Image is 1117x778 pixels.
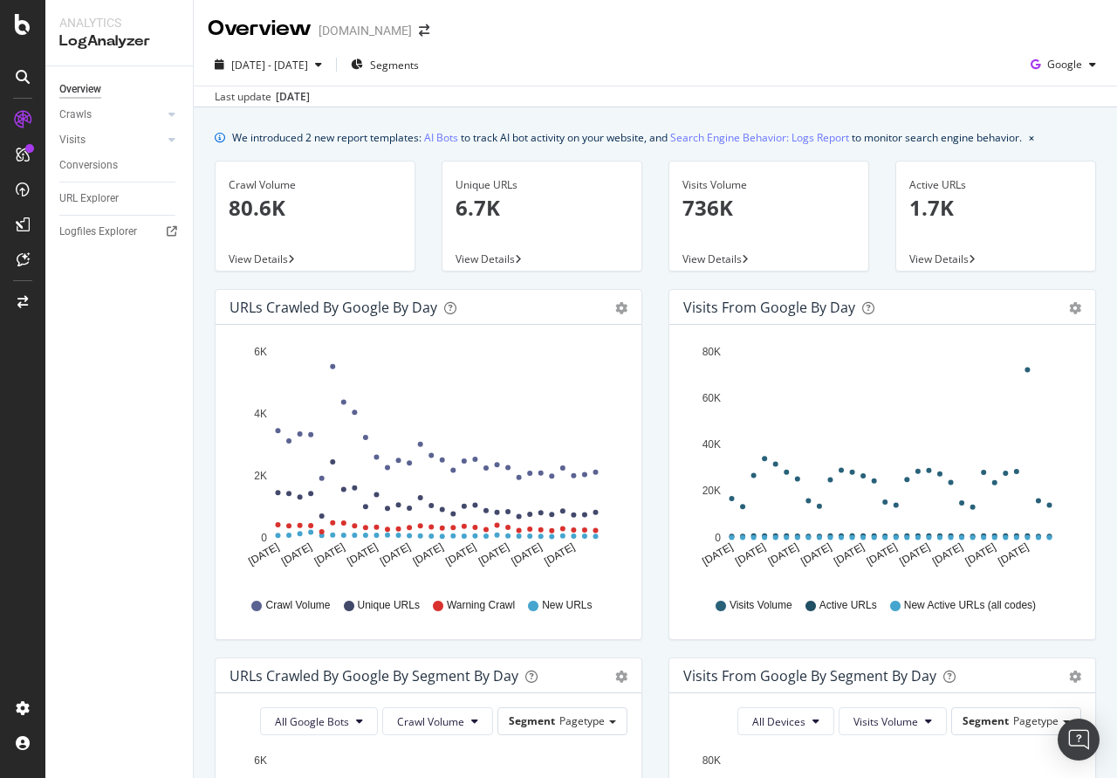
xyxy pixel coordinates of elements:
[230,667,518,685] div: URLs Crawled by Google By Segment By Day
[231,58,308,72] span: [DATE] - [DATE]
[208,51,329,79] button: [DATE] - [DATE]
[456,177,628,193] div: Unique URLs
[798,540,833,568] text: [DATE]
[1058,719,1100,761] div: Open Intercom Messenger
[542,598,592,613] span: New URLs
[963,713,1009,728] span: Segment
[254,346,267,358] text: 6K
[229,177,401,193] div: Crawl Volume
[208,14,312,44] div: Overview
[447,598,515,613] span: Warning Crawl
[59,156,181,175] a: Conversions
[230,339,627,582] svg: A chart.
[59,106,92,124] div: Crawls
[424,128,458,147] a: AI Bots
[254,408,267,420] text: 4K
[59,106,163,124] a: Crawls
[456,193,628,223] p: 6.7K
[59,223,181,241] a: Logfiles Explorer
[246,540,281,568] text: [DATE]
[456,251,515,266] span: View Details
[443,540,478,568] text: [DATE]
[819,598,877,613] span: Active URLs
[59,156,118,175] div: Conversions
[702,392,721,404] text: 60K
[702,438,721,451] text: 40K
[319,22,412,39] div: [DOMAIN_NAME]
[909,251,969,266] span: View Details
[419,24,429,37] div: arrow-right-arrow-left
[215,128,1096,147] div: info banner
[510,540,545,568] text: [DATE]
[229,193,401,223] p: 80.6K
[682,177,855,193] div: Visits Volume
[702,346,721,358] text: 80K
[312,540,347,568] text: [DATE]
[378,540,413,568] text: [DATE]
[509,713,555,728] span: Segment
[254,754,267,767] text: 6K
[682,193,855,223] p: 736K
[996,540,1031,568] text: [DATE]
[683,299,855,316] div: Visits from Google by day
[215,89,310,105] div: Last update
[411,540,446,568] text: [DATE]
[963,540,998,568] text: [DATE]
[682,251,742,266] span: View Details
[615,671,627,683] div: gear
[1069,302,1081,314] div: gear
[275,714,349,729] span: All Google Bots
[1024,51,1103,79] button: Google
[909,177,1082,193] div: Active URLs
[59,31,179,52] div: LogAnalyzer
[1069,671,1081,683] div: gear
[1047,57,1082,72] span: Google
[615,302,627,314] div: gear
[1013,713,1059,728] span: Pagetype
[232,128,1022,147] div: We introduced 2 new report templates: to track AI bot activity on your website, and to monitor se...
[59,80,181,99] a: Overview
[766,540,801,568] text: [DATE]
[344,51,426,79] button: Segments
[59,131,86,149] div: Visits
[930,540,965,568] text: [DATE]
[559,713,605,728] span: Pagetype
[737,707,834,735] button: All Devices
[230,299,437,316] div: URLs Crawled by Google by day
[702,754,721,767] text: 80K
[909,193,1082,223] p: 1.7K
[700,540,735,568] text: [DATE]
[1024,125,1038,150] button: close banner
[59,223,137,241] div: Logfiles Explorer
[370,58,419,72] span: Segments
[261,532,267,544] text: 0
[832,540,867,568] text: [DATE]
[897,540,932,568] text: [DATE]
[59,189,181,208] a: URL Explorer
[752,714,805,729] span: All Devices
[542,540,577,568] text: [DATE]
[279,540,314,568] text: [DATE]
[683,667,936,685] div: Visits from Google By Segment By Day
[345,540,380,568] text: [DATE]
[265,598,330,613] span: Crawl Volume
[904,598,1036,613] span: New Active URLs (all codes)
[715,532,721,544] text: 0
[59,189,119,208] div: URL Explorer
[254,470,267,482] text: 2K
[702,485,721,498] text: 20K
[276,89,310,105] div: [DATE]
[397,714,464,729] span: Crawl Volume
[733,540,768,568] text: [DATE]
[853,714,918,729] span: Visits Volume
[683,339,1081,582] svg: A chart.
[59,14,179,31] div: Analytics
[865,540,900,568] text: [DATE]
[476,540,511,568] text: [DATE]
[260,707,378,735] button: All Google Bots
[670,128,849,147] a: Search Engine Behavior: Logs Report
[839,707,947,735] button: Visits Volume
[59,80,101,99] div: Overview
